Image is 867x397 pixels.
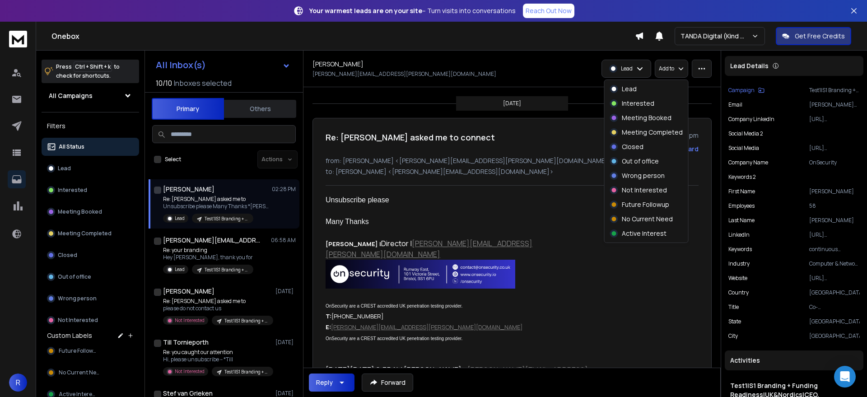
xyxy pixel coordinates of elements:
[728,318,741,325] p: State
[809,188,860,195] p: [PERSON_NAME]
[163,287,214,296] h1: [PERSON_NAME]
[326,238,532,259] font: Director |
[362,374,413,392] button: Forward
[163,305,271,312] p: please do not contact us
[9,31,27,47] img: logo
[163,356,271,363] p: Hi, please unsubscribe -- *Till
[728,304,739,311] p: Title
[622,215,673,224] p: No Current Need
[326,216,589,227] div: Many Thanks
[622,200,669,209] p: Future Followup
[47,331,92,340] h3: Custom Labels
[621,65,633,72] p: Lead
[312,70,496,78] p: [PERSON_NAME][EMAIL_ADDRESS][PERSON_NAME][DOMAIN_NAME]
[809,145,860,152] p: [URL][DOMAIN_NAME]
[163,349,271,356] p: Re: you caught our attention
[152,98,224,120] button: Primary
[728,159,768,166] p: Company Name
[622,142,643,151] p: Closed
[163,196,271,203] p: Re: [PERSON_NAME] asked me to
[163,185,214,194] h1: [PERSON_NAME]
[163,236,262,245] h1: [PERSON_NAME][EMAIL_ADDRESS][DOMAIN_NAME]
[275,339,296,346] p: [DATE]
[622,128,683,137] p: Meeting Completed
[809,318,860,325] p: [GEOGRAPHIC_DATA]
[58,295,97,302] p: Wrong person
[326,312,383,320] font: [PHONE_NUMBER]
[622,229,667,238] p: Active Interest
[326,364,589,386] div: [DATE][DATE] 9:35 AM [PERSON_NAME] < > wrote:
[326,238,532,259] a: [PERSON_NAME][EMAIL_ADDRESS][PERSON_NAME][DOMAIN_NAME]
[622,113,671,122] p: Meeting Booked
[622,186,667,195] p: Not Interested
[728,246,752,253] p: Keywords
[224,99,296,119] button: Others
[681,32,751,41] p: TANDA Digital (Kind Studio)
[728,231,750,238] p: LinkedIn
[809,217,860,224] p: [PERSON_NAME]
[379,240,381,248] b: |
[275,288,296,295] p: [DATE]
[163,298,271,305] p: Re: [PERSON_NAME] asked me to
[272,186,296,193] p: 02:28 PM
[309,6,422,15] strong: Your warmest leads are on your site
[163,254,253,261] p: Hey [PERSON_NAME], thank you for
[326,323,331,331] b: E:
[74,61,112,72] span: Ctrl + Shift + k
[526,6,572,15] p: Reach Out Now
[316,378,333,387] div: Reply
[205,215,248,222] p: Test1|S1 Branding + Funding Readiness|UK&Nordics|CEO, founder|210225
[728,202,755,210] p: Employees
[326,304,462,308] span: OnSecurity are a CREST accredited UK penetration testing provider.
[58,208,102,215] p: Meeting Booked
[809,246,860,253] p: continuous assessment
[224,369,268,375] p: Test1|S1 Branding + Funding Readiness|UK&Nordics|CEO, founder|210225
[326,312,331,320] b: T:
[795,32,845,41] p: Get Free Credits
[809,202,860,210] p: 58
[58,273,91,280] p: Out of office
[728,188,755,195] p: First Name
[725,350,863,370] div: Activities
[622,171,665,180] p: Wrong person
[728,289,749,296] p: Country
[326,336,462,341] span: OnSecurity are a CREST accredited UK penetration testing provider.
[809,332,860,340] p: [GEOGRAPHIC_DATA]
[59,143,84,150] p: All Status
[728,173,756,181] p: Keywords 2
[175,215,185,222] p: Lead
[165,156,181,163] label: Select
[728,260,750,267] p: Industry
[309,6,516,15] p: – Turn visits into conversations
[42,120,139,132] h3: Filters
[163,247,253,254] p: Re: your branding
[224,318,268,324] p: Test1|S1 Branding + Funding Readiness|UK&Nordics|CEO, founder|210225
[809,159,860,166] p: OnSecurity
[730,61,769,70] p: Lead Details
[174,78,232,89] h3: Inboxes selected
[809,231,860,238] p: [URL][DOMAIN_NAME]
[622,84,637,93] p: Lead
[312,60,364,69] h1: [PERSON_NAME]
[331,323,522,331] a: [PERSON_NAME][EMAIL_ADDRESS][PERSON_NAME][DOMAIN_NAME]
[156,78,172,89] span: 10 / 10
[163,203,271,210] p: Unsubscribe please Many Thanks *[PERSON_NAME]
[59,347,99,355] span: Future Followup
[205,266,248,273] p: Test1|S1 Branding + Funding Readiness|UK&Nordics|CEO, founder|210225
[834,366,856,388] div: Open Intercom Messenger
[728,116,774,123] p: Company LinkedIn
[728,217,755,224] p: Last Name
[275,390,296,397] p: [DATE]
[9,374,27,392] span: R
[58,252,77,259] p: Closed
[156,61,206,70] h1: All Inbox(s)
[175,317,205,324] p: Not Interested
[51,31,635,42] h1: Onebox
[58,317,98,324] p: Not Interested
[58,165,71,172] p: Lead
[58,187,87,194] p: Interested
[58,230,112,237] p: Meeting Completed
[503,100,521,107] p: [DATE]
[326,167,699,176] p: to: [PERSON_NAME] <[PERSON_NAME][EMAIL_ADDRESS][DOMAIN_NAME]>
[326,156,699,165] p: from: [PERSON_NAME] <[PERSON_NAME][EMAIL_ADDRESS][PERSON_NAME][DOMAIN_NAME]>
